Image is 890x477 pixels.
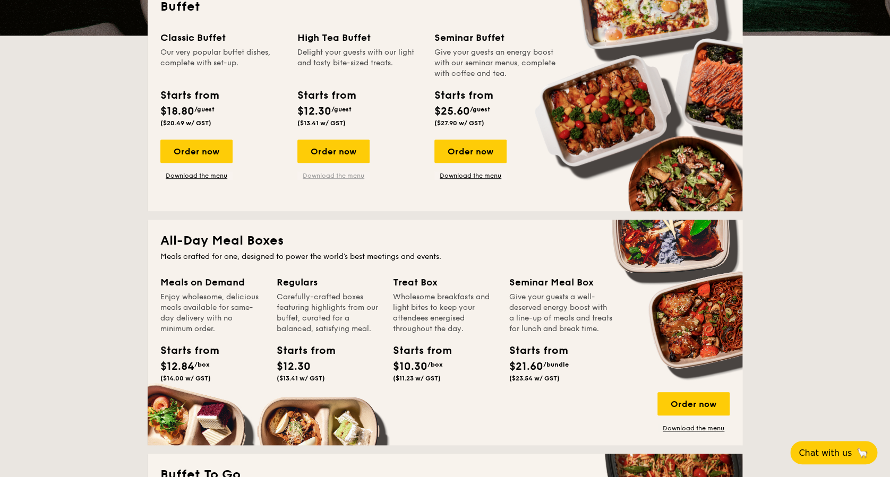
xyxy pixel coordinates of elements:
[277,343,324,359] div: Starts from
[194,106,215,113] span: /guest
[509,375,560,382] span: ($23.54 w/ GST)
[393,292,497,334] div: Wholesome breakfasts and light bites to keep your attendees energised throughout the day.
[160,375,211,382] span: ($14.00 w/ GST)
[160,140,233,163] div: Order now
[277,292,380,334] div: Carefully-crafted boxes featuring highlights from our buffet, curated for a balanced, satisfying ...
[160,232,730,249] h2: All-Day Meal Boxes
[297,119,346,127] span: ($13.41 w/ GST)
[297,140,370,163] div: Order now
[509,292,613,334] div: Give your guests a well-deserved energy boost with a line-up of meals and treats for lunch and br...
[393,343,441,359] div: Starts from
[160,30,285,45] div: Classic Buffet
[160,343,208,359] div: Starts from
[470,106,490,113] span: /guest
[160,292,264,334] div: Enjoy wholesome, delicious meals available for same-day delivery with no minimum order.
[434,47,559,79] div: Give your guests an energy boost with our seminar menus, complete with coffee and tea.
[543,361,569,368] span: /bundle
[856,447,869,459] span: 🦙
[509,360,543,373] span: $21.60
[434,119,484,127] span: ($27.90 w/ GST)
[393,275,497,290] div: Treat Box
[160,171,233,180] a: Download the menu
[160,88,218,103] div: Starts from
[297,88,355,103] div: Starts from
[434,30,559,45] div: Seminar Buffet
[657,424,730,432] a: Download the menu
[277,375,325,382] span: ($13.41 w/ GST)
[509,275,613,290] div: Seminar Meal Box
[277,275,380,290] div: Regulars
[393,375,441,382] span: ($11.23 w/ GST)
[297,105,331,118] span: $12.30
[160,119,211,127] span: ($20.49 w/ GST)
[509,343,557,359] div: Starts from
[331,106,352,113] span: /guest
[297,171,370,180] a: Download the menu
[790,441,877,464] button: Chat with us🦙
[427,361,443,368] span: /box
[160,105,194,118] span: $18.80
[799,448,852,458] span: Chat with us
[434,140,507,163] div: Order now
[434,88,492,103] div: Starts from
[657,392,730,415] div: Order now
[160,47,285,79] div: Our very popular buffet dishes, complete with set-up.
[297,30,422,45] div: High Tea Buffet
[160,360,194,373] span: $12.84
[160,275,264,290] div: Meals on Demand
[194,361,210,368] span: /box
[434,171,507,180] a: Download the menu
[277,360,311,373] span: $12.30
[160,251,730,262] div: Meals crafted for one, designed to power the world's best meetings and events.
[393,360,427,373] span: $10.30
[434,105,470,118] span: $25.60
[297,47,422,79] div: Delight your guests with our light and tasty bite-sized treats.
